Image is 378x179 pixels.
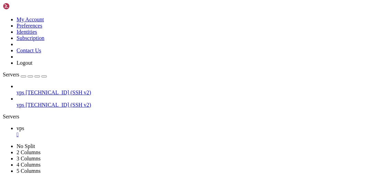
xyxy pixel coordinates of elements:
[17,89,24,95] span: vps
[17,29,37,35] a: Identities
[17,131,375,138] a: 
[17,149,41,155] a: 2 Columns
[17,168,41,174] a: 5 Columns
[17,102,24,108] span: vps
[17,23,42,29] a: Preferences
[25,89,91,95] span: [TECHNICAL_ID] (SSH v2)
[17,102,375,108] a: vps [TECHNICAL_ID] (SSH v2)
[17,60,32,66] a: Logout
[17,162,41,168] a: 4 Columns
[17,83,375,96] li: vps [TECHNICAL_ID] (SSH v2)
[17,17,44,22] a: My Account
[17,125,375,138] a: vps
[25,102,91,108] span: [TECHNICAL_ID] (SSH v2)
[17,96,375,108] li: vps [TECHNICAL_ID] (SSH v2)
[17,89,375,96] a: vps [TECHNICAL_ID] (SSH v2)
[17,48,41,53] a: Contact Us
[17,156,41,161] a: 3 Columns
[3,72,47,77] a: Servers
[17,143,35,149] a: No Split
[3,3,42,10] img: Shellngn
[3,72,19,77] span: Servers
[17,35,44,41] a: Subscription
[3,114,375,120] div: Servers
[17,125,24,131] span: vps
